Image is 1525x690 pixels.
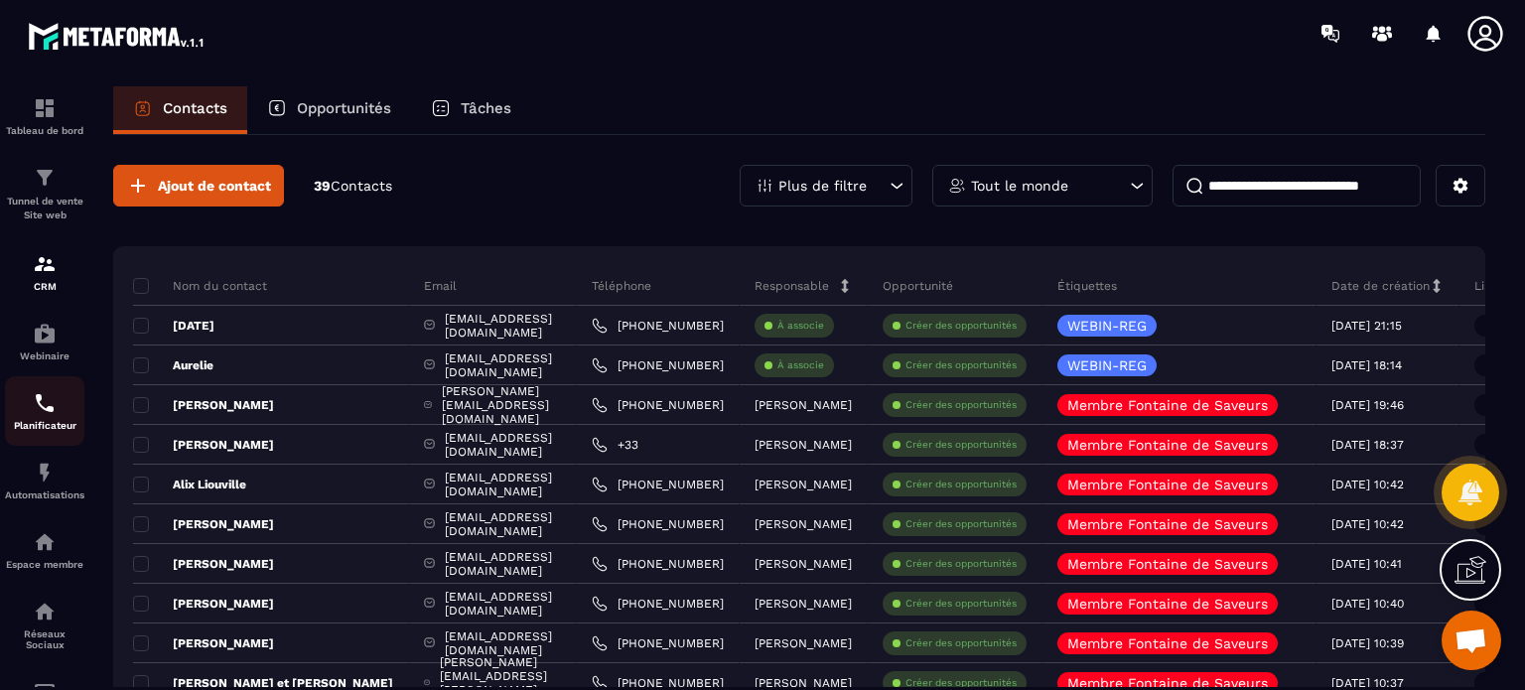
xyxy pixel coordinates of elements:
[1331,319,1402,333] p: [DATE] 21:15
[33,530,57,554] img: automations
[755,557,852,571] p: [PERSON_NAME]
[28,18,207,54] img: logo
[33,166,57,190] img: formation
[592,635,724,651] a: [PHONE_NUMBER]
[755,478,852,491] p: [PERSON_NAME]
[33,391,57,415] img: scheduler
[905,478,1017,491] p: Créer des opportunités
[755,676,852,690] p: [PERSON_NAME]
[1067,398,1268,412] p: Membre Fontaine de Saveurs
[424,278,457,294] p: Email
[5,489,84,500] p: Automatisations
[33,322,57,345] img: automations
[461,99,511,117] p: Tâches
[1067,478,1268,491] p: Membre Fontaine de Saveurs
[777,319,824,333] p: À associe
[971,179,1068,193] p: Tout le monde
[133,596,274,612] p: [PERSON_NAME]
[133,278,267,294] p: Nom du contact
[133,437,274,453] p: [PERSON_NAME]
[5,515,84,585] a: automationsautomationsEspace membre
[5,237,84,307] a: formationformationCRM
[1331,676,1404,690] p: [DATE] 10:37
[1331,636,1404,650] p: [DATE] 10:39
[5,585,84,665] a: social-networksocial-networkRéseaux Sociaux
[247,86,411,134] a: Opportunités
[905,319,1017,333] p: Créer des opportunités
[1057,278,1117,294] p: Étiquettes
[1331,478,1404,491] p: [DATE] 10:42
[133,357,213,373] p: Aurelie
[883,278,953,294] p: Opportunité
[905,358,1017,372] p: Créer des opportunités
[1331,398,1404,412] p: [DATE] 19:46
[905,597,1017,611] p: Créer des opportunités
[1067,319,1147,333] p: WEBIN-REG
[33,600,57,623] img: social-network
[592,477,724,492] a: [PHONE_NUMBER]
[5,559,84,570] p: Espace membre
[1442,611,1501,670] div: Ouvrir le chat
[777,358,824,372] p: À associe
[33,252,57,276] img: formation
[33,461,57,484] img: automations
[905,438,1017,452] p: Créer des opportunités
[113,165,284,207] button: Ajout de contact
[133,318,214,334] p: [DATE]
[778,179,867,193] p: Plus de filtre
[592,278,651,294] p: Téléphone
[1067,676,1268,690] p: Membre Fontaine de Saveurs
[755,398,852,412] p: [PERSON_NAME]
[755,597,852,611] p: [PERSON_NAME]
[592,397,724,413] a: [PHONE_NUMBER]
[592,357,724,373] a: [PHONE_NUMBER]
[1331,557,1402,571] p: [DATE] 10:41
[331,178,392,194] span: Contacts
[1067,636,1268,650] p: Membre Fontaine de Saveurs
[905,517,1017,531] p: Créer des opportunités
[592,437,638,453] a: +33
[592,318,724,334] a: [PHONE_NUMBER]
[5,628,84,650] p: Réseaux Sociaux
[133,556,274,572] p: [PERSON_NAME]
[755,636,852,650] p: [PERSON_NAME]
[1331,517,1404,531] p: [DATE] 10:42
[5,281,84,292] p: CRM
[905,398,1017,412] p: Créer des opportunités
[113,86,247,134] a: Contacts
[33,96,57,120] img: formation
[133,477,246,492] p: Alix Liouville
[1331,597,1404,611] p: [DATE] 10:40
[905,676,1017,690] p: Créer des opportunités
[592,516,724,532] a: [PHONE_NUMBER]
[163,99,227,117] p: Contacts
[1067,517,1268,531] p: Membre Fontaine de Saveurs
[5,195,84,222] p: Tunnel de vente Site web
[1474,278,1502,294] p: Liste
[5,446,84,515] a: automationsautomationsAutomatisations
[5,81,84,151] a: formationformationTableau de bord
[1067,557,1268,571] p: Membre Fontaine de Saveurs
[5,151,84,237] a: formationformationTunnel de vente Site web
[1331,278,1430,294] p: Date de création
[5,307,84,376] a: automationsautomationsWebinaire
[1331,438,1404,452] p: [DATE] 18:37
[1067,597,1268,611] p: Membre Fontaine de Saveurs
[5,420,84,431] p: Planificateur
[5,376,84,446] a: schedulerschedulerPlanificateur
[905,636,1017,650] p: Créer des opportunités
[314,177,392,196] p: 39
[905,557,1017,571] p: Créer des opportunités
[1067,438,1268,452] p: Membre Fontaine de Saveurs
[592,556,724,572] a: [PHONE_NUMBER]
[133,397,274,413] p: [PERSON_NAME]
[755,438,852,452] p: [PERSON_NAME]
[158,176,271,196] span: Ajout de contact
[297,99,391,117] p: Opportunités
[411,86,531,134] a: Tâches
[5,350,84,361] p: Webinaire
[1331,358,1402,372] p: [DATE] 18:14
[1067,358,1147,372] p: WEBIN-REG
[5,125,84,136] p: Tableau de bord
[592,596,724,612] a: [PHONE_NUMBER]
